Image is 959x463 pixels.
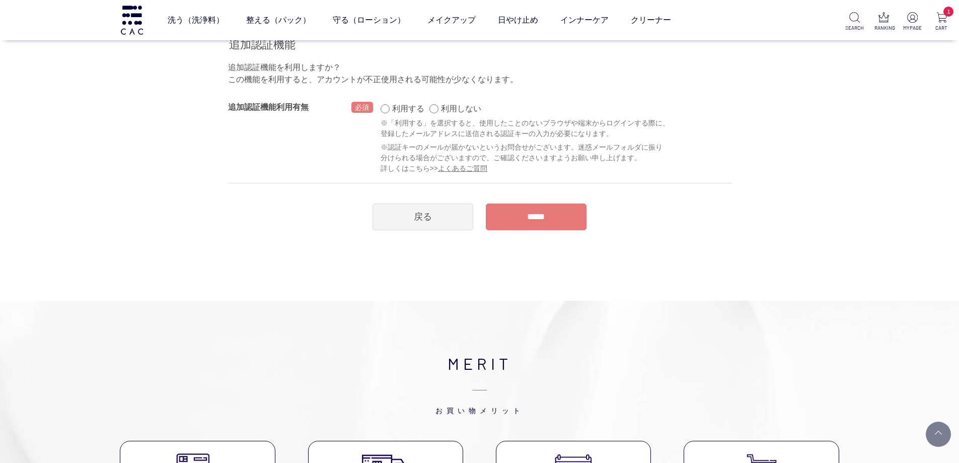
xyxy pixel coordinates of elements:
[903,24,922,32] p: MYPAGE
[392,104,424,113] label: 利用する
[903,12,922,32] a: MYPAGE
[932,12,951,32] a: 1 CART
[560,6,609,34] a: インナーケア
[943,7,953,17] span: 1
[932,24,951,32] p: CART
[845,24,864,32] p: SEARCH
[373,204,473,230] a: 戻る
[874,12,893,32] a: RANKING
[333,6,405,34] a: 守る（ローション）
[498,6,538,34] a: 日やけ止め
[441,104,481,113] label: 利用しない
[120,375,839,416] span: お買い物メリット
[228,103,309,111] label: 追加認証機能利用有無
[381,118,731,139] div: ※「利用する」を選択すると、使用したことのないブラウザや端末からログインする際に、 登録したメールアドレスに送信される認証キーの入力が必要になります。
[119,6,144,34] img: logo
[874,24,893,32] p: RANKING
[381,142,731,174] div: ※認証キーのメールが届かないというお問合せがございます。迷惑メールフォルダに振り 分けられる場合がございますので、ご確認くださいますようお願い申し上げます。 詳しくはこちら>>
[427,6,476,34] a: メイクアップ
[246,6,311,34] a: 整える（パック）
[228,61,731,86] p: 追加認証機能を利用しますか？ この機能を利用すると、アカウントが不正使用される可能性が少なくなります。
[438,164,487,172] a: よくあるご質問
[845,12,864,32] a: SEARCH
[631,6,671,34] a: クリーナー
[120,351,839,416] h2: MERIT
[168,6,224,34] a: 洗う（洗浄料）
